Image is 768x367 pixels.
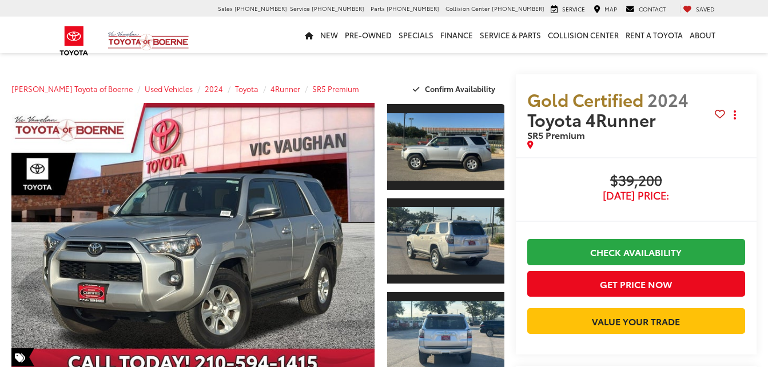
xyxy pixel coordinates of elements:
span: Gold Certified [527,87,643,111]
span: Service [290,4,310,13]
span: Contact [639,5,666,13]
a: 4Runner [270,83,300,94]
a: Map [591,5,620,14]
a: [PERSON_NAME] Toyota of Boerne [11,83,133,94]
a: Collision Center [544,17,622,53]
button: Confirm Availability [407,79,504,99]
a: Used Vehicles [145,83,193,94]
span: 2024 [647,87,689,111]
span: SR5 Premium [527,128,585,141]
a: Expand Photo 2 [387,197,504,285]
span: [PHONE_NUMBER] [492,4,544,13]
a: 2024 [205,83,223,94]
span: Confirm Availability [425,83,495,94]
a: Service & Parts: Opens in a new tab [476,17,544,53]
span: Special [11,348,34,366]
span: Parts [371,4,385,13]
span: Map [604,5,617,13]
a: SR5 Premium [312,83,359,94]
a: Finance [437,17,476,53]
span: Service [562,5,585,13]
a: My Saved Vehicles [680,5,718,14]
span: dropdown dots [734,110,736,119]
a: Check Availability [527,239,745,265]
img: 2024 Toyota 4Runner SR5 Premium [386,207,506,274]
button: Get Price Now [527,271,745,297]
a: About [686,17,719,53]
a: Expand Photo 1 [387,103,504,191]
img: Vic Vaughan Toyota of Boerne [108,31,189,51]
span: $39,200 [527,173,745,190]
span: [PHONE_NUMBER] [312,4,364,13]
span: [DATE] Price: [527,190,745,201]
a: Toyota [235,83,258,94]
span: Toyota 4Runner [527,107,660,131]
a: Pre-Owned [341,17,395,53]
span: Sales [218,4,233,13]
img: Toyota [53,22,95,59]
a: Specials [395,17,437,53]
a: Home [301,17,317,53]
a: Rent a Toyota [622,17,686,53]
a: New [317,17,341,53]
span: Saved [696,5,715,13]
button: Actions [725,105,745,125]
span: [PHONE_NUMBER] [387,4,439,13]
a: Value Your Trade [527,308,745,334]
a: Contact [623,5,668,14]
span: Collision Center [445,4,490,13]
a: Service [548,5,588,14]
img: 2024 Toyota 4Runner SR5 Premium [386,113,506,181]
span: [PHONE_NUMBER] [234,4,287,13]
